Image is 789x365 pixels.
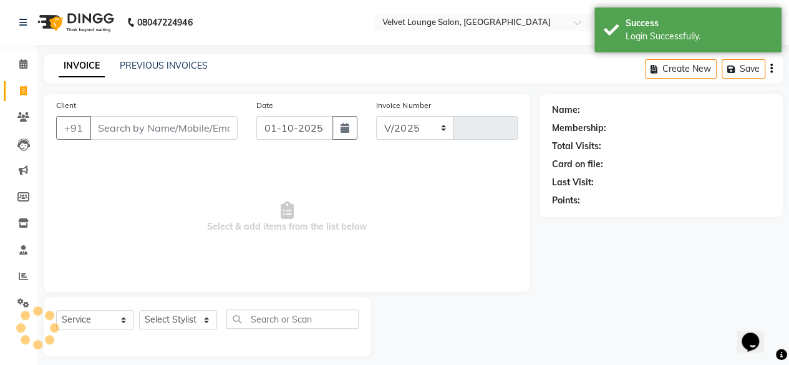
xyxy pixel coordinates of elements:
[737,315,777,353] iframe: chat widget
[552,104,580,117] div: Name:
[59,55,105,77] a: INVOICE
[226,309,359,329] input: Search or Scan
[552,176,594,189] div: Last Visit:
[552,140,601,153] div: Total Visits:
[56,155,518,280] span: Select & add items from the list below
[256,100,273,111] label: Date
[56,116,91,140] button: +91
[56,100,76,111] label: Client
[32,5,117,40] img: logo
[645,59,717,79] button: Create New
[137,5,192,40] b: 08047224946
[552,122,606,135] div: Membership:
[626,17,772,30] div: Success
[90,116,238,140] input: Search by Name/Mobile/Email/Code
[552,194,580,207] div: Points:
[626,30,772,43] div: Login Successfully.
[376,100,430,111] label: Invoice Number
[722,59,765,79] button: Save
[120,60,208,71] a: PREVIOUS INVOICES
[552,158,603,171] div: Card on file:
